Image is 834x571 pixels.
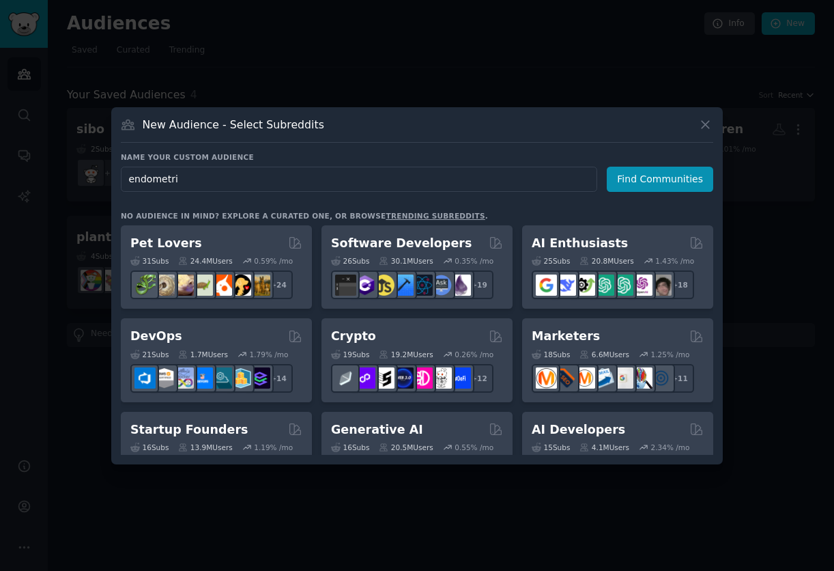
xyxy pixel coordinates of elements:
h2: Software Developers [331,235,472,252]
img: DevOpsLinks [192,367,213,389]
a: trending subreddits [386,212,485,220]
img: learnjavascript [373,275,394,296]
div: 0.35 % /mo [455,256,493,266]
img: aws_cdk [230,367,251,389]
h2: Startup Founders [130,421,248,438]
img: software [335,275,356,296]
img: AskComputerScience [431,275,452,296]
div: 30.1M Users [379,256,433,266]
img: bigseo [555,367,576,389]
img: PetAdvice [230,275,251,296]
img: AskMarketing [574,367,595,389]
div: 2.34 % /mo [651,443,690,452]
img: ethstaker [373,367,394,389]
img: Docker_DevOps [173,367,194,389]
img: herpetology [134,275,156,296]
div: + 12 [465,364,493,393]
img: AWS_Certified_Experts [154,367,175,389]
h2: DevOps [130,328,182,345]
div: 20.5M Users [379,443,433,452]
img: Emailmarketing [593,367,614,389]
img: leopardgeckos [173,275,194,296]
img: web3 [392,367,414,389]
img: chatgpt_prompts_ [612,275,633,296]
div: + 18 [665,270,694,299]
input: Pick a short name, like "Digital Marketers" or "Movie-Goers" [121,167,597,192]
div: 16 Sub s [130,443,169,452]
img: ballpython [154,275,175,296]
div: 31 Sub s [130,256,169,266]
img: MarketingResearch [631,367,652,389]
img: CryptoNews [431,367,452,389]
div: 0.55 % /mo [455,443,493,452]
div: + 11 [665,364,694,393]
img: defiblockchain [412,367,433,389]
img: turtle [192,275,213,296]
h2: Crypto [331,328,376,345]
img: googleads [612,367,633,389]
h2: Marketers [532,328,600,345]
img: ethfinance [335,367,356,389]
div: + 24 [264,270,293,299]
div: 16 Sub s [331,443,369,452]
img: azuredevops [134,367,156,389]
h2: Pet Lovers [130,235,202,252]
img: ArtificalIntelligence [650,275,672,296]
div: 15 Sub s [532,443,570,452]
img: PlatformEngineers [249,367,270,389]
div: 1.19 % /mo [254,443,293,452]
div: 1.7M Users [178,350,228,359]
img: cockatiel [211,275,232,296]
img: reactnative [412,275,433,296]
img: dogbreed [249,275,270,296]
img: 0xPolygon [354,367,375,389]
div: 21 Sub s [130,350,169,359]
div: 18 Sub s [532,350,570,359]
img: DeepSeek [555,275,576,296]
div: 0.59 % /mo [254,256,293,266]
div: 20.8M Users [579,256,633,266]
img: elixir [450,275,471,296]
img: OnlineMarketing [650,367,672,389]
div: + 14 [264,364,293,393]
h3: Name your custom audience [121,152,713,162]
div: 1.79 % /mo [250,350,289,359]
div: 19 Sub s [331,350,369,359]
img: csharp [354,275,375,296]
img: OpenAIDev [631,275,652,296]
div: 26 Sub s [331,256,369,266]
div: 4.1M Users [579,443,629,452]
div: 24.4M Users [178,256,232,266]
button: Find Communities [607,167,713,192]
img: defi_ [450,367,471,389]
h3: New Audience - Select Subreddits [143,117,324,132]
div: 1.43 % /mo [655,256,694,266]
div: + 19 [465,270,493,299]
h2: AI Enthusiasts [532,235,628,252]
img: GoogleGeminiAI [536,275,557,296]
img: content_marketing [536,367,557,389]
div: 1.25 % /mo [651,350,690,359]
img: platformengineering [211,367,232,389]
img: iOSProgramming [392,275,414,296]
h2: AI Developers [532,421,625,438]
div: No audience in mind? Explore a curated one, or browse . [121,211,488,221]
div: 6.6M Users [579,350,629,359]
div: 25 Sub s [532,256,570,266]
img: AItoolsCatalog [574,275,595,296]
div: 0.26 % /mo [455,350,493,359]
div: 13.9M Users [178,443,232,452]
div: 19.2M Users [379,350,433,359]
img: chatgpt_promptDesign [593,275,614,296]
h2: Generative AI [331,421,423,438]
